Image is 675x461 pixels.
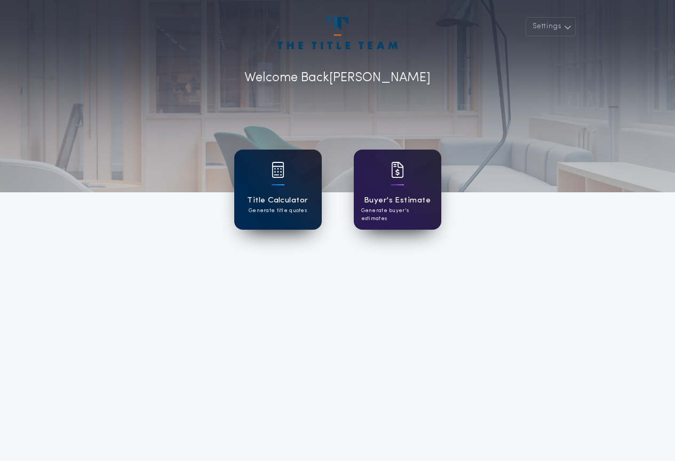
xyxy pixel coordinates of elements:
[244,68,431,88] p: Welcome Back [PERSON_NAME]
[391,162,404,178] img: card icon
[272,162,284,178] img: card icon
[247,194,308,207] h1: Title Calculator
[234,150,322,230] a: card iconTitle CalculatorGenerate title quotes
[354,150,441,230] a: card iconBuyer's EstimateGenerate buyer's estimates
[249,207,307,215] p: Generate title quotes
[361,207,434,223] p: Generate buyer's estimates
[277,17,397,49] img: account-logo
[364,194,431,207] h1: Buyer's Estimate
[526,17,576,36] button: Settings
